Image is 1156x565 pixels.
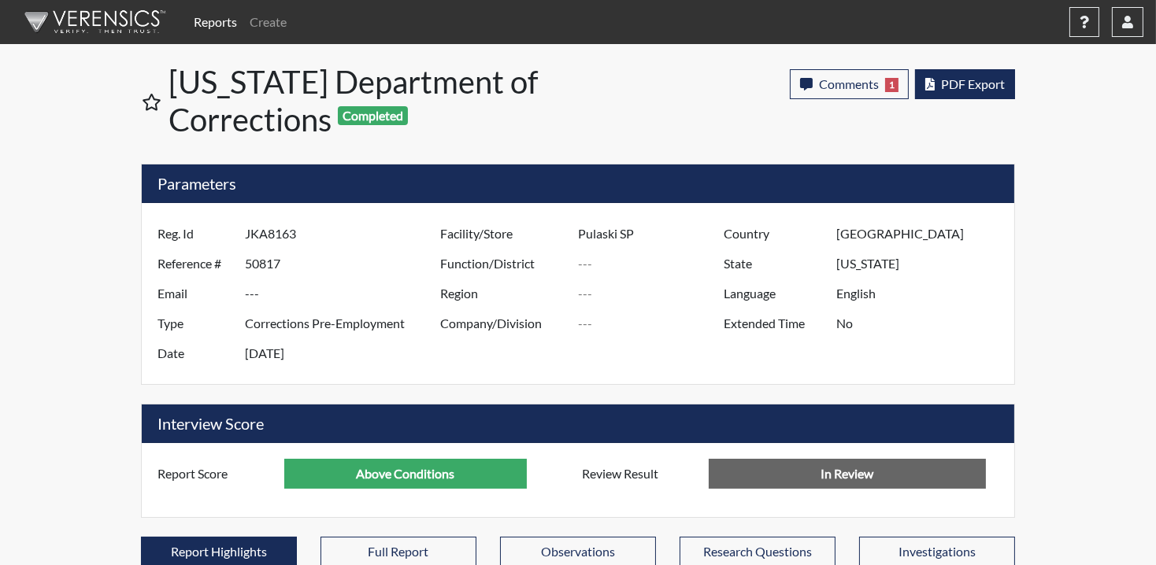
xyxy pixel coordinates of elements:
[146,459,284,489] label: Report Score
[245,249,444,279] input: ---
[709,459,986,489] input: No Decision
[338,106,409,125] span: Completed
[578,308,728,338] input: ---
[836,249,1010,279] input: ---
[428,219,578,249] label: Facility/Store
[284,459,527,489] input: ---
[146,308,245,338] label: Type
[245,279,444,308] input: ---
[836,308,1010,338] input: ---
[142,164,1014,203] h5: Parameters
[428,249,578,279] label: Function/District
[428,308,578,338] label: Company/Division
[836,219,1010,249] input: ---
[146,249,245,279] label: Reference #
[578,249,728,279] input: ---
[245,219,444,249] input: ---
[712,219,836,249] label: Country
[915,69,1015,99] button: PDF Export
[712,279,836,308] label: Language
[836,279,1010,308] input: ---
[712,249,836,279] label: State
[790,69,909,99] button: Comments1
[578,219,728,249] input: ---
[578,279,728,308] input: ---
[142,404,1014,443] h5: Interview Score
[245,338,444,368] input: ---
[146,338,245,368] label: Date
[169,63,580,138] h1: [US_STATE] Department of Corrections
[187,6,243,38] a: Reports
[885,78,898,92] span: 1
[941,76,1005,91] span: PDF Export
[243,6,293,38] a: Create
[146,279,245,308] label: Email
[570,459,709,489] label: Review Result
[819,76,879,91] span: Comments
[428,279,578,308] label: Region
[712,308,836,338] label: Extended Time
[146,219,245,249] label: Reg. Id
[245,308,444,338] input: ---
